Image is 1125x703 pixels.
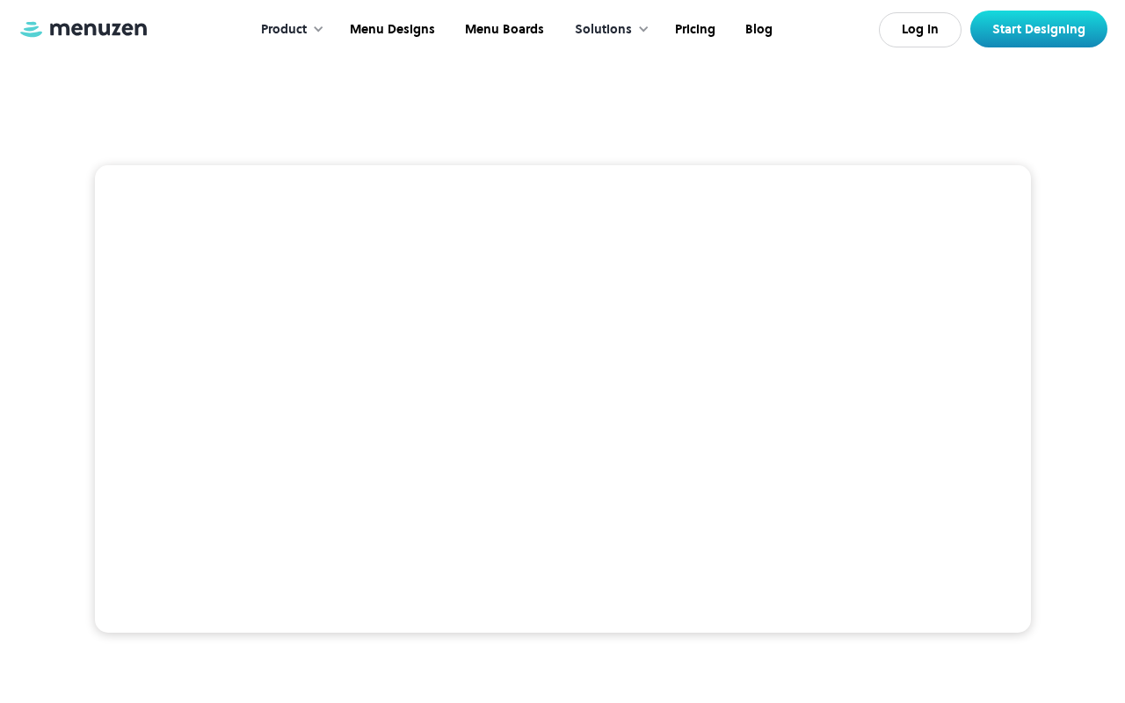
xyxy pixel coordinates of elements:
[333,3,448,57] a: Menu Designs
[879,12,962,47] a: Log In
[729,3,786,57] a: Blog
[448,3,557,57] a: Menu Boards
[557,3,658,57] div: Solutions
[243,3,333,57] div: Product
[970,11,1107,47] a: Start Designing
[575,20,632,40] div: Solutions
[658,3,729,57] a: Pricing
[261,20,307,40] div: Product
